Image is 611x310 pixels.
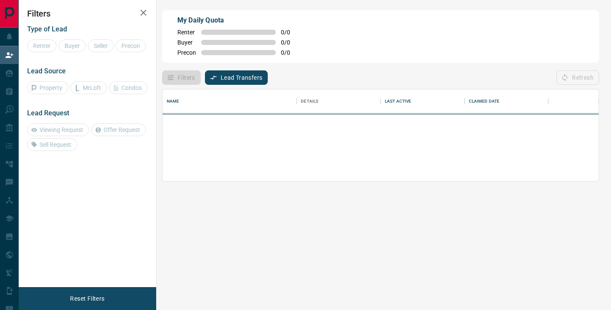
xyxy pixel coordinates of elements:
[27,109,69,117] span: Lead Request
[381,89,465,113] div: Last Active
[301,89,318,113] div: Details
[205,70,268,85] button: Lead Transfers
[64,291,110,306] button: Reset Filters
[167,89,179,113] div: Name
[27,8,148,19] h2: Filters
[465,89,549,113] div: Claimed Date
[163,89,297,113] div: Name
[281,29,300,36] span: 0 / 0
[281,39,300,46] span: 0 / 0
[177,29,196,36] span: Renter
[27,25,67,33] span: Type of Lead
[281,49,300,56] span: 0 / 0
[297,89,381,113] div: Details
[177,39,196,46] span: Buyer
[469,89,500,113] div: Claimed Date
[177,49,196,56] span: Precon
[177,15,300,25] p: My Daily Quota
[27,67,66,75] span: Lead Source
[385,89,411,113] div: Last Active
